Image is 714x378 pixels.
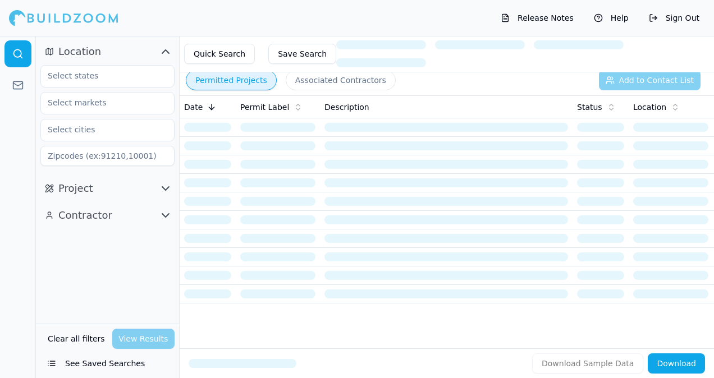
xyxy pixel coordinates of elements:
[40,179,175,197] button: Project
[40,206,175,224] button: Contractor
[58,44,101,59] span: Location
[286,70,396,90] button: Associated Contractors
[577,102,602,113] span: Status
[186,70,277,90] button: Permitted Projects
[588,9,634,27] button: Help
[41,119,160,140] input: Select cities
[40,353,175,374] button: See Saved Searches
[41,66,160,86] input: Select states
[58,208,112,223] span: Contractor
[45,329,108,349] button: Clear all filters
[240,102,289,113] span: Permit Label
[58,181,93,196] span: Project
[40,146,175,166] input: Zipcodes (ex:91210,10001)
[41,93,160,113] input: Select markets
[324,102,369,113] span: Description
[184,102,203,113] span: Date
[633,102,666,113] span: Location
[268,44,336,64] button: Save Search
[40,43,175,61] button: Location
[643,9,705,27] button: Sign Out
[184,44,255,64] button: Quick Search
[495,9,579,27] button: Release Notes
[648,353,705,374] button: Download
